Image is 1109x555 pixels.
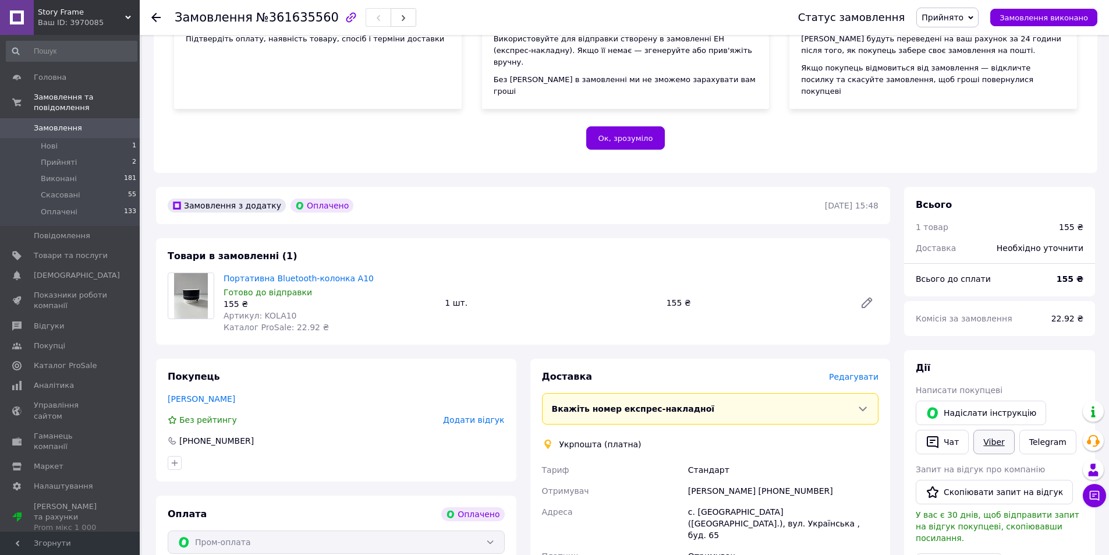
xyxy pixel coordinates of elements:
a: Telegram [1019,430,1076,454]
div: Підтвердіть оплату, наявність товару, спосіб і терміни доставки [186,33,450,45]
a: [PERSON_NAME] [168,394,235,404]
span: Оплата [168,508,207,519]
button: Чат з покупцем [1083,484,1106,507]
button: Надіслати інструкцію [916,401,1046,425]
span: Товари та послуги [34,250,108,261]
span: 1 товар [916,222,948,232]
span: [DEMOGRAPHIC_DATA] [34,270,120,281]
span: Редагувати [829,372,878,381]
span: Замовлення виконано [1000,13,1088,22]
button: Чат [916,430,969,454]
div: с. [GEOGRAPHIC_DATA] ([GEOGRAPHIC_DATA].), вул. Українська , буд. 65 [686,501,881,546]
b: 155 ₴ [1057,274,1083,284]
span: Маркет [34,461,63,472]
span: 2 [132,157,136,168]
span: Всього до сплати [916,274,991,284]
button: Ок, зрозуміло [586,126,665,150]
time: [DATE] 15:48 [825,201,878,210]
span: Ок, зрозуміло [598,134,653,143]
span: Тариф [542,465,569,475]
span: Оплачені [41,207,77,217]
span: Каталог ProSale: 22.92 ₴ [224,323,329,332]
span: Повідомлення [34,231,90,241]
span: Покупець [168,371,220,382]
span: Нові [41,141,58,151]
div: [PERSON_NAME] будуть переведені на ваш рахунок за 24 години після того, як покупець забере своє з... [801,33,1065,56]
a: Редагувати [855,291,878,314]
div: Якщо покупець відмовиться від замовлення — відкличте посилку та скасуйте замовлення, щоб гроші по... [801,62,1065,97]
div: Стандарт [686,459,881,480]
span: №361635560 [256,10,339,24]
span: Замовлення [34,123,82,133]
span: 133 [124,207,136,217]
a: Портативна Bluetooth-колонка A10 [224,274,374,283]
div: Статус замовлення [798,12,905,23]
div: Оплачено [441,507,504,521]
div: Повернутися назад [151,12,161,23]
div: 155 ₴ [224,298,435,310]
div: [PERSON_NAME] [PHONE_NUMBER] [686,480,881,501]
span: Без рейтингу [179,415,237,425]
span: Дії [916,362,930,373]
span: 22.92 ₴ [1051,314,1083,323]
span: Замовлення та повідомлення [34,92,140,113]
span: Управління сайтом [34,400,108,421]
span: Відгуки [34,321,64,331]
span: Запит на відгук про компанію [916,465,1045,474]
span: Скасовані [41,190,80,200]
span: Прийняті [41,157,77,168]
a: Viber [973,430,1014,454]
div: Prom мікс 1 000 [34,522,108,533]
span: Покупці [34,341,65,351]
span: 1 [132,141,136,151]
div: 155 ₴ [662,295,851,311]
span: Доставка [542,371,593,382]
span: Виконані [41,174,77,184]
span: [PERSON_NAME] та рахунки [34,501,108,533]
span: Гаманець компанії [34,431,108,452]
div: [PHONE_NUMBER] [178,435,255,447]
span: 181 [124,174,136,184]
span: Написати покупцеві [916,386,1002,395]
span: Готово до відправки [224,288,312,297]
span: Налаштування [34,481,93,492]
div: 1 шт. [440,295,661,311]
div: Оплачено [290,199,353,213]
span: Адреса [542,507,573,517]
div: Замовлення з додатку [168,199,286,213]
span: Аналітика [34,380,74,391]
div: Використовуйте для відправки створену в замовленні ЕН (експрес-накладну). Якщо її немає — згенеру... [494,33,758,68]
span: Товари в замовленні (1) [168,250,297,261]
span: Всього [916,199,952,210]
span: Story Frame [38,7,125,17]
span: 55 [128,190,136,200]
span: Доставка [916,243,956,253]
div: Без [PERSON_NAME] в замовленні ми не зможемо зарахувати вам гроші [494,74,758,97]
span: Головна [34,72,66,83]
div: Необхідно уточнити [990,235,1090,261]
span: Додати відгук [443,415,504,425]
div: 155 ₴ [1059,221,1083,233]
button: Скопіювати запит на відгук [916,480,1073,504]
span: У вас є 30 днів, щоб відправити запит на відгук покупцеві, скопіювавши посилання. [916,510,1079,543]
input: Пошук [6,41,137,62]
span: Прийнято [922,13,963,22]
div: Ваш ID: 3970085 [38,17,140,28]
span: Замовлення [175,10,253,24]
span: Вкажіть номер експрес-накладної [552,404,715,413]
span: Показники роботи компанії [34,290,108,311]
img: Портативна Bluetooth-колонка A10 [174,273,208,319]
button: Замовлення виконано [990,9,1097,26]
span: Каталог ProSale [34,360,97,371]
span: Артикул: KOLA10 [224,311,297,320]
span: Отримувач [542,486,589,496]
span: Комісія за замовлення [916,314,1012,323]
div: Укрпошта (платна) [557,439,644,450]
